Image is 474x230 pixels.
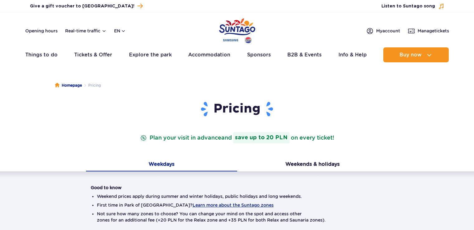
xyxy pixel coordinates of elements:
button: Weekdays [86,158,237,171]
h1: Pricing [91,101,384,117]
span: Give a gift voucher to [GEOGRAPHIC_DATA]! [30,3,134,9]
span: Manage tickets [418,28,449,34]
a: Myaccount [366,27,400,35]
button: Learn more about the Suntago zones [193,203,274,208]
li: First time in Park of [GEOGRAPHIC_DATA]? [97,202,377,208]
button: Listen to Suntago song [381,3,444,9]
span: Listen to Suntago song [381,3,435,9]
a: Opening hours [25,28,58,34]
li: Weekend prices apply during summer and winter holidays, public holidays and long weekends. [97,193,377,199]
button: Weekends & holidays [237,158,388,171]
a: Tickets & Offer [74,47,112,62]
span: Buy now [400,52,422,58]
a: Sponsors [247,47,271,62]
strong: save up to 20 PLN [233,132,290,143]
button: Real-time traffic [65,28,107,33]
a: Give a gift voucher to [GEOGRAPHIC_DATA]! [30,2,143,10]
p: Plan your visit in advance on every ticket! [139,132,335,143]
a: Explore the park [129,47,172,62]
button: en [114,28,126,34]
a: Homepage [55,82,82,89]
a: Accommodation [188,47,230,62]
strong: Good to know [91,185,122,190]
a: B2B & Events [287,47,322,62]
a: Things to do [25,47,58,62]
span: My account [376,28,400,34]
a: Info & Help [338,47,367,62]
li: Not sure how many zones to choose? You can change your mind on the spot and access other zones fo... [97,211,377,223]
button: Buy now [383,47,449,62]
li: Pricing [82,82,101,89]
a: Managetickets [408,27,449,35]
a: Park of Poland [219,16,255,44]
